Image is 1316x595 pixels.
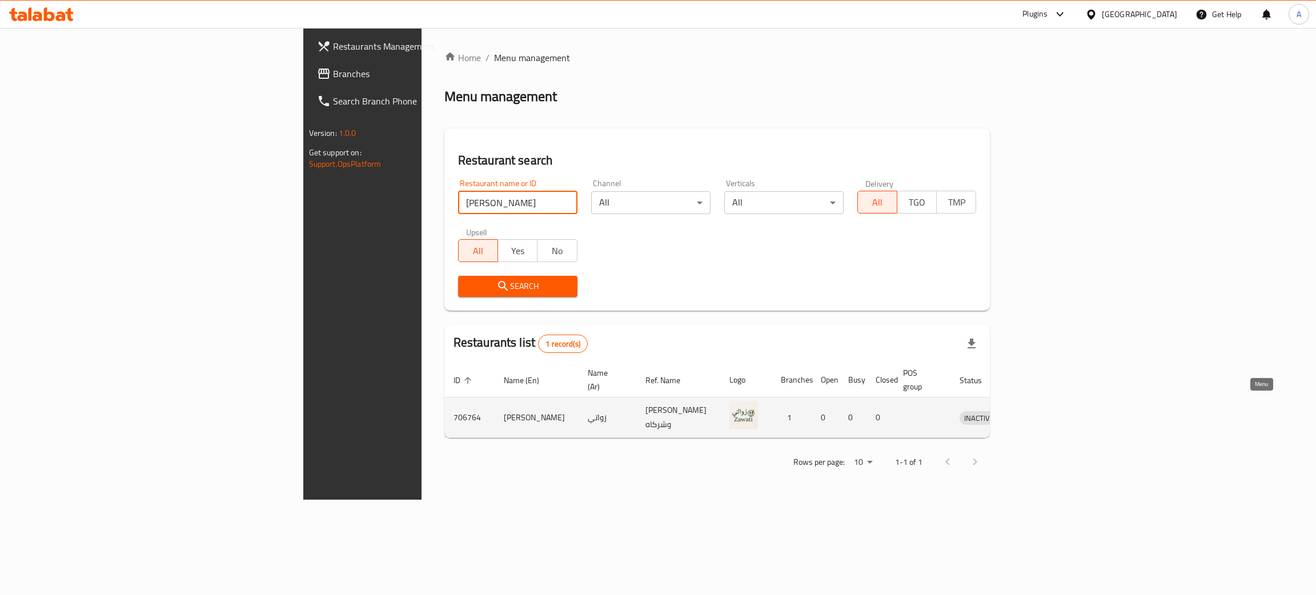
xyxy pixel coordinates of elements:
[729,401,758,429] img: Zawati
[308,33,523,60] a: Restaurants Management
[839,363,866,397] th: Busy
[1297,8,1301,21] span: A
[857,191,897,214] button: All
[772,397,812,438] td: 1
[903,366,937,393] span: POS group
[636,397,720,438] td: [PERSON_NAME] وشركاه
[454,334,588,353] h2: Restaurants list
[936,191,976,214] button: TMP
[812,397,839,438] td: 0
[1102,8,1177,21] div: [GEOGRAPHIC_DATA]
[467,279,568,294] span: Search
[454,373,475,387] span: ID
[793,455,845,469] p: Rows per page:
[495,397,579,438] td: [PERSON_NAME]
[444,87,557,106] h2: Menu management
[444,363,1052,438] table: enhanced table
[444,51,990,65] nav: breadcrumb
[539,339,587,349] span: 1 record(s)
[588,366,623,393] span: Name (Ar)
[720,363,772,397] th: Logo
[497,239,537,262] button: Yes
[308,60,523,87] a: Branches
[308,87,523,115] a: Search Branch Phone
[309,145,362,160] span: Get support on:
[941,194,972,211] span: TMP
[591,191,711,214] div: All
[579,397,636,438] td: زواتي
[333,39,514,53] span: Restaurants Management
[333,94,514,108] span: Search Branch Phone
[458,276,577,297] button: Search
[849,454,877,471] div: Rows per page:
[309,156,382,171] a: Support.OpsPlatform
[960,411,998,425] div: INACTIVE
[537,239,577,262] button: No
[897,191,937,214] button: TGO
[458,239,498,262] button: All
[333,67,514,81] span: Branches
[772,363,812,397] th: Branches
[466,228,487,236] label: Upsell
[458,152,977,169] h2: Restaurant search
[960,412,998,425] span: INACTIVE
[463,243,493,259] span: All
[645,373,695,387] span: Ref. Name
[960,373,997,387] span: Status
[504,373,554,387] span: Name (En)
[862,194,893,211] span: All
[724,191,844,214] div: All
[458,191,577,214] input: Search for restaurant name or ID..
[902,194,932,211] span: TGO
[538,335,588,353] div: Total records count
[839,397,866,438] td: 0
[895,455,922,469] p: 1-1 of 1
[1022,7,1048,21] div: Plugins
[309,126,337,140] span: Version:
[812,363,839,397] th: Open
[503,243,533,259] span: Yes
[865,179,894,187] label: Delivery
[958,330,985,357] div: Export file
[866,363,894,397] th: Closed
[494,51,570,65] span: Menu management
[542,243,572,259] span: No
[339,126,356,140] span: 1.0.0
[866,397,894,438] td: 0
